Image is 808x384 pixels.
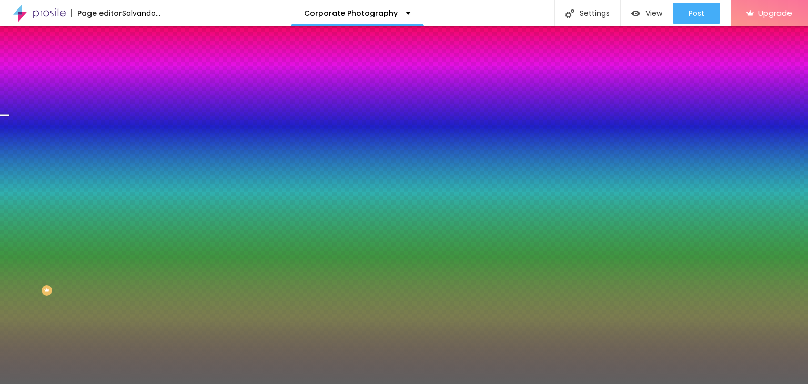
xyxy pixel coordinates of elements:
font: Page editor [77,8,122,18]
font: View [645,8,662,18]
font: Post [689,8,704,18]
img: Icons [565,9,574,18]
div: Salvando... [122,9,160,17]
font: Settings [580,8,610,18]
p: Corporate Photography [304,9,398,17]
img: view-1.svg [631,9,640,18]
button: Post [673,3,720,24]
button: View [621,3,673,24]
font: Upgrade [758,7,792,18]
